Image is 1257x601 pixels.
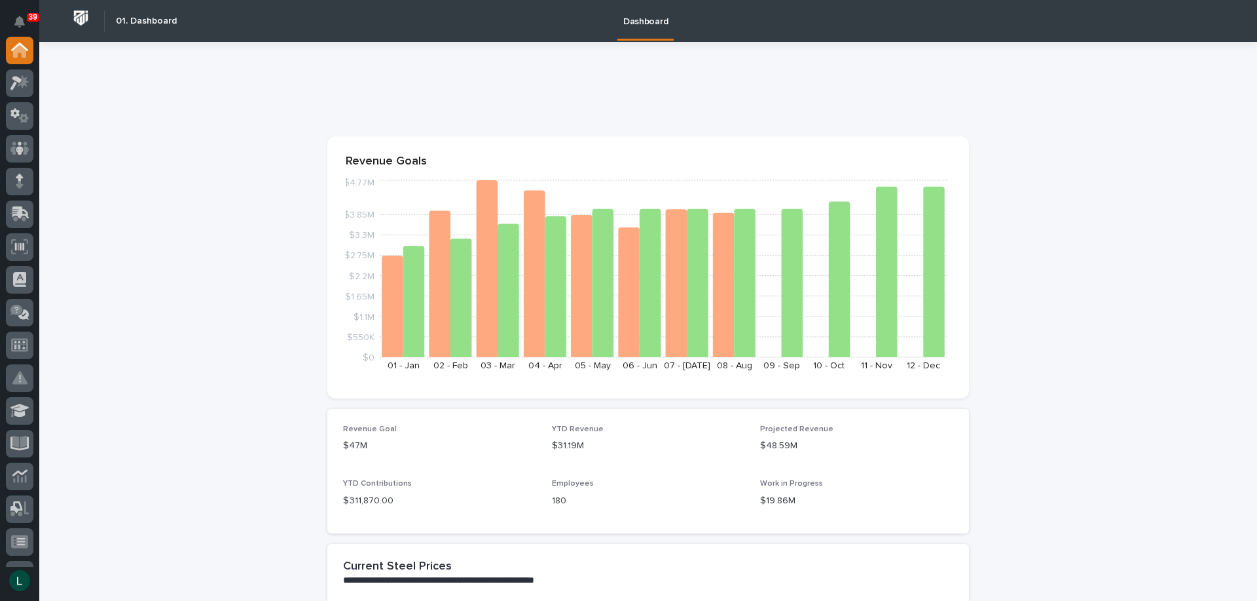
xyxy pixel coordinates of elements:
text: 04 - Apr [528,361,562,370]
p: 39 [29,12,37,22]
button: users-avatar [6,567,33,594]
text: 07 - [DATE] [664,361,710,370]
div: Notifications39 [16,16,33,37]
p: $19.86M [760,494,953,508]
span: Revenue Goal [343,425,397,433]
p: 180 [552,494,745,508]
text: 12 - Dec [907,361,940,370]
h2: Current Steel Prices [343,560,452,574]
span: Employees [552,480,594,488]
tspan: $2.75M [344,251,374,260]
p: $ 311,870.00 [343,494,536,508]
tspan: $3.3M [349,231,374,240]
text: 11 - Nov [861,361,892,370]
tspan: $1.65M [345,292,374,301]
span: YTD Contributions [343,480,412,488]
tspan: $0 [363,353,374,362]
tspan: $3.85M [344,210,374,220]
tspan: $1.1M [354,312,374,321]
p: Revenue Goals [346,155,951,169]
text: 06 - Jun [623,361,657,370]
p: $31.19M [552,439,745,453]
h2: 01. Dashboard [116,16,177,27]
p: $48.59M [760,439,953,453]
p: $47M [343,439,536,453]
text: 01 - Jan [388,361,420,370]
span: YTD Revenue [552,425,604,433]
span: Work in Progress [760,480,823,488]
tspan: $2.2M [349,271,374,281]
img: Workspace Logo [69,6,93,30]
text: 10 - Oct [813,361,845,370]
text: 02 - Feb [433,361,468,370]
text: 09 - Sep [763,361,800,370]
span: Projected Revenue [760,425,833,433]
button: Notifications [6,8,33,35]
text: 03 - Mar [481,361,515,370]
text: 05 - May [575,361,611,370]
tspan: $4.77M [344,178,374,187]
text: 08 - Aug [717,361,752,370]
tspan: $550K [347,332,374,341]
